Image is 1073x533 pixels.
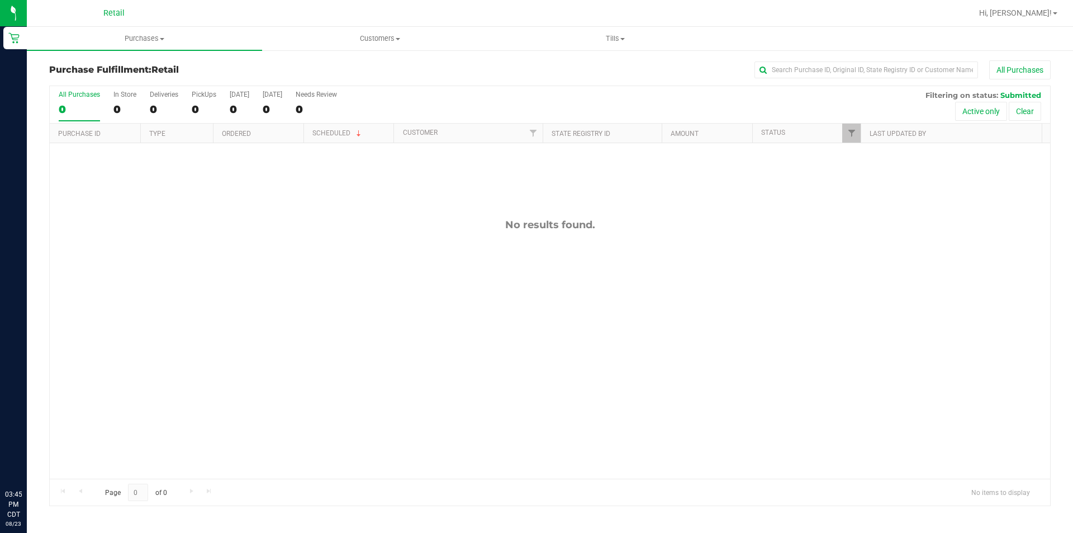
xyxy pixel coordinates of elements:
[955,102,1007,121] button: Active only
[403,129,438,136] a: Customer
[96,484,176,501] span: Page of 0
[497,27,733,50] a: Tills
[524,124,543,143] a: Filter
[11,444,45,477] iframe: Resource center
[230,103,249,116] div: 0
[262,27,497,50] a: Customers
[150,103,178,116] div: 0
[263,91,282,98] div: [DATE]
[5,489,22,520] p: 03:45 PM CDT
[1009,102,1041,121] button: Clear
[1000,91,1041,100] span: Submitted
[296,103,337,116] div: 0
[149,130,165,138] a: Type
[296,91,337,98] div: Needs Review
[230,91,249,98] div: [DATE]
[989,60,1051,79] button: All Purchases
[50,219,1050,231] div: No results found.
[113,91,136,98] div: In Store
[842,124,861,143] a: Filter
[263,34,497,44] span: Customers
[263,103,282,116] div: 0
[59,91,100,98] div: All Purchases
[979,8,1052,17] span: Hi, [PERSON_NAME]!
[754,62,978,78] input: Search Purchase ID, Original ID, State Registry ID or Customer Name...
[59,103,100,116] div: 0
[552,130,610,138] a: State Registry ID
[498,34,732,44] span: Tills
[113,103,136,116] div: 0
[761,129,785,136] a: Status
[58,130,101,138] a: Purchase ID
[925,91,998,100] span: Filtering on status:
[150,91,178,98] div: Deliveries
[192,91,216,98] div: PickUps
[671,130,699,138] a: Amount
[312,129,363,137] a: Scheduled
[870,130,926,138] a: Last Updated By
[192,103,216,116] div: 0
[49,65,383,75] h3: Purchase Fulfillment:
[27,27,262,50] a: Purchases
[103,8,125,18] span: Retail
[222,130,251,138] a: Ordered
[8,32,20,44] inline-svg: Retail
[962,484,1039,501] span: No items to display
[151,64,179,75] span: Retail
[5,520,22,528] p: 08/23
[33,442,46,455] iframe: Resource center unread badge
[27,34,262,44] span: Purchases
